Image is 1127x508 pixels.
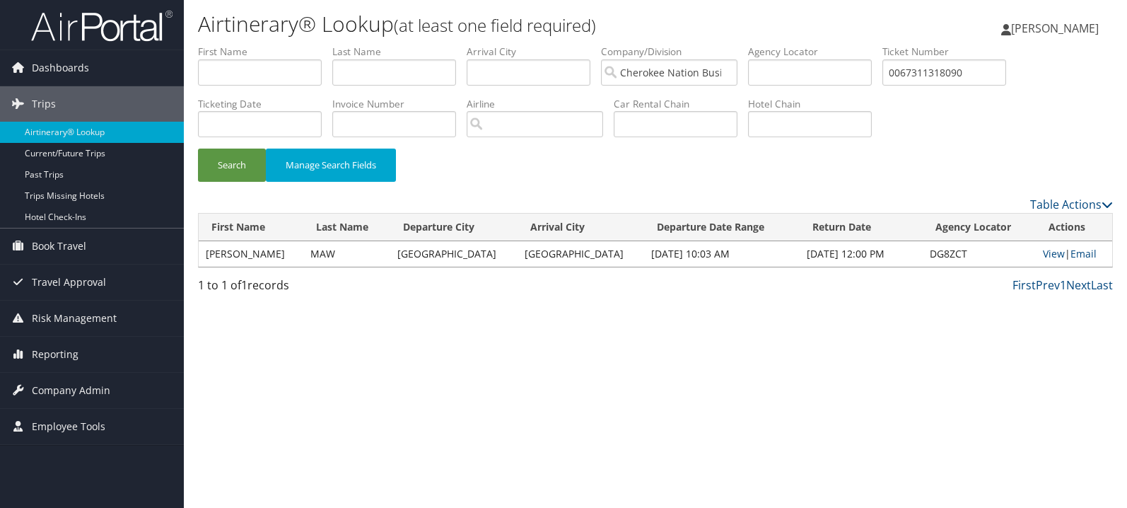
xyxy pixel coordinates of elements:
[1001,7,1113,50] a: [PERSON_NAME]
[800,241,923,267] td: [DATE] 12:00 PM
[303,214,390,241] th: Last Name: activate to sort column ascending
[332,97,467,111] label: Invoice Number
[1012,277,1036,293] a: First
[199,214,303,241] th: First Name: activate to sort column ascending
[518,214,644,241] th: Arrival City: activate to sort column ascending
[518,241,644,267] td: [GEOGRAPHIC_DATA]
[923,214,1036,241] th: Agency Locator: activate to sort column ascending
[266,149,396,182] button: Manage Search Fields
[748,45,882,59] label: Agency Locator
[1070,247,1097,260] a: Email
[198,277,411,301] div: 1 to 1 of records
[32,301,117,336] span: Risk Management
[1066,277,1091,293] a: Next
[800,214,923,241] th: Return Date: activate to sort column ascending
[31,9,173,42] img: airportal-logo.png
[303,241,390,267] td: MAW
[198,9,808,39] h1: Airtinerary® Lookup
[198,45,332,59] label: First Name
[644,241,800,267] td: [DATE] 10:03 AM
[1043,247,1065,260] a: View
[467,45,601,59] label: Arrival City
[198,97,332,111] label: Ticketing Date
[32,337,78,372] span: Reporting
[32,229,86,264] span: Book Travel
[1060,277,1066,293] a: 1
[1036,241,1112,267] td: |
[1091,277,1113,293] a: Last
[882,45,1017,59] label: Ticket Number
[394,13,596,37] small: (at least one field required)
[32,409,105,444] span: Employee Tools
[198,149,266,182] button: Search
[748,97,882,111] label: Hotel Chain
[1030,197,1113,212] a: Table Actions
[32,50,89,86] span: Dashboards
[1036,214,1112,241] th: Actions
[923,241,1036,267] td: DG8ZCT
[614,97,748,111] label: Car Rental Chain
[332,45,467,59] label: Last Name
[199,241,303,267] td: [PERSON_NAME]
[32,265,106,300] span: Travel Approval
[241,277,247,293] span: 1
[390,214,517,241] th: Departure City: activate to sort column ascending
[32,373,110,408] span: Company Admin
[601,45,748,59] label: Company/Division
[1036,277,1060,293] a: Prev
[467,97,614,111] label: Airline
[32,86,56,122] span: Trips
[390,241,517,267] td: [GEOGRAPHIC_DATA]
[1011,21,1099,36] span: [PERSON_NAME]
[644,214,800,241] th: Departure Date Range: activate to sort column ascending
